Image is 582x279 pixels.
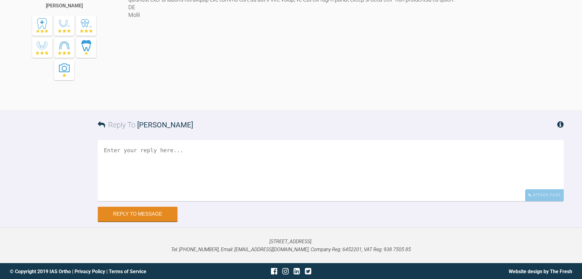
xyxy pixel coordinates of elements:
a: Privacy Policy [75,269,105,274]
div: [PERSON_NAME] [46,2,83,10]
p: [STREET_ADDRESS]. Tel: [PHONE_NUMBER], Email: [EMAIL_ADDRESS][DOMAIN_NAME], Company Reg: 6452201,... [10,238,572,253]
button: Reply to Message [98,207,178,221]
div: © Copyright 2019 IAS Ortho | | [10,268,197,276]
a: Terms of Service [109,269,146,274]
span: [PERSON_NAME] [137,121,193,129]
h3: Reply To [98,119,193,131]
a: Website design by The Fresh [509,269,572,274]
div: Attach Files [525,189,564,201]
